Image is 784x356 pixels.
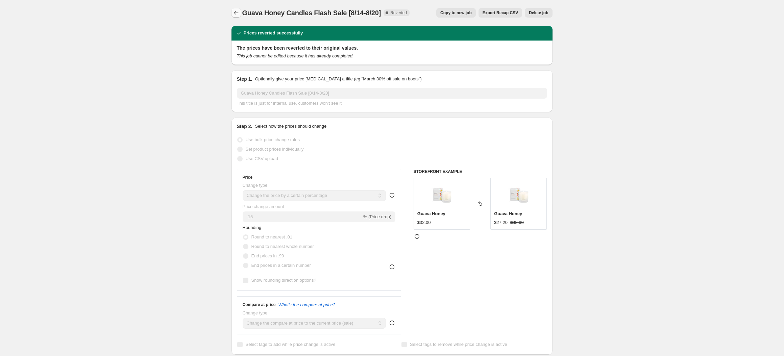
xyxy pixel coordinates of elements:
button: Price change jobs [231,8,241,18]
button: Delete job [525,8,552,18]
span: Price change amount [243,204,284,209]
h3: Compare at price [243,302,276,307]
span: % (Price drop) [363,214,391,219]
span: Guava Honey Candles Flash Sale [8/14-8/20] [242,9,381,17]
span: Round to nearest whole number [251,244,314,249]
span: This title is just for internal use, customers won't see it [237,101,342,106]
span: Set product prices individually [246,147,304,152]
div: $27.20 [494,219,508,226]
span: Use CSV upload [246,156,278,161]
h2: Step 1. [237,76,252,82]
img: Candle_SoyBlend_GuavaHoney_BoxCandle_80x.jpg [505,181,532,208]
span: Rounding [243,225,262,230]
span: Copy to new job [440,10,472,16]
span: Round to nearest .01 [251,234,292,239]
div: $32.00 [417,219,431,226]
strike: $32.00 [510,219,524,226]
span: Guava Honey [417,211,445,216]
span: Delete job [529,10,548,16]
span: Guava Honey [494,211,522,216]
div: help [389,192,395,199]
span: End prices in .99 [251,253,284,258]
span: End prices in a certain number [251,263,311,268]
button: Copy to new job [436,8,476,18]
button: What's the compare at price? [278,302,336,307]
span: Select tags to remove while price change is active [410,342,507,347]
h3: Price [243,175,252,180]
input: -15 [243,211,362,222]
img: Candle_SoyBlend_GuavaHoney_BoxCandle_80x.jpg [428,181,455,208]
p: Optionally give your price [MEDICAL_DATA] a title (eg "March 30% off sale on boots") [255,76,421,82]
span: Export Recap CSV [483,10,518,16]
i: This job cannot be edited because it has already completed. [237,53,354,58]
h2: Prices reverted successfully [244,30,303,36]
h6: STOREFRONT EXAMPLE [414,169,547,174]
span: Select tags to add while price change is active [246,342,336,347]
span: Change type [243,183,268,188]
h2: The prices have been reverted to their original values. [237,45,547,51]
input: 30% off holiday sale [237,88,547,99]
h2: Step 2. [237,123,252,130]
p: Select how the prices should change [255,123,326,130]
button: Export Recap CSV [479,8,522,18]
div: help [389,320,395,326]
span: Reverted [390,10,407,16]
span: Use bulk price change rules [246,137,300,142]
span: Show rounding direction options? [251,278,316,283]
span: Change type [243,310,268,315]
